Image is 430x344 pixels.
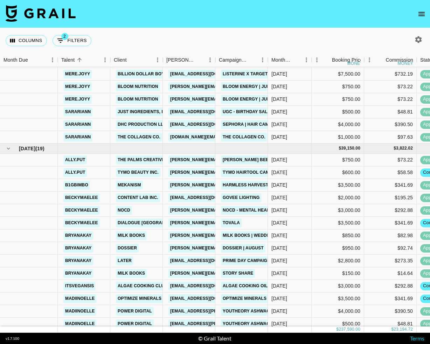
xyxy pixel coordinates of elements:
[116,133,162,142] a: The Collagen Co.
[198,335,231,342] div: © Grail Talent
[116,307,154,316] a: Power Digital
[312,192,364,204] div: $2,000.00
[110,53,163,67] div: Client
[63,168,87,177] a: ally.put
[63,307,96,316] a: madiinoelle
[168,244,283,253] a: [PERSON_NAME][EMAIL_ADDRESS][DOMAIN_NAME]
[364,305,417,318] div: $390.50
[63,181,90,190] a: b1gbimbo
[339,326,360,332] div: 237,590.00
[28,55,38,65] button: Sort
[301,55,312,65] button: Menu
[127,55,137,65] button: Sort
[6,336,19,341] div: v 1.7.100
[271,308,287,315] div: Aug '25
[19,145,35,152] span: [DATE]
[168,319,283,328] a: [EMAIL_ADDRESS][PERSON_NAME][DOMAIN_NAME]
[4,144,13,153] button: hide children
[168,108,247,116] a: [EMAIL_ADDRESS][DOMAIN_NAME]
[397,61,413,66] div: money
[312,179,364,192] div: $3,500.00
[116,95,160,104] a: Bloom Nutrition
[312,106,364,118] div: $500.00
[396,145,413,151] div: 3,822.02
[364,318,417,330] div: $48.81
[268,53,312,67] div: Month Due
[116,156,166,164] a: The Palms Creative
[116,244,139,253] a: Dossier
[168,294,247,303] a: [EMAIL_ADDRESS][DOMAIN_NAME]
[63,206,100,215] a: beckymaelee
[168,282,247,290] a: [EMAIL_ADDRESS][DOMAIN_NAME]
[394,145,396,151] div: $
[271,320,287,327] div: Aug '25
[364,93,417,106] div: $73.22
[341,145,360,151] div: 39,150.00
[221,219,242,227] a: Tovala
[116,231,147,240] a: Milk Books
[364,179,417,192] div: $341.69
[364,267,417,280] div: $14.64
[312,217,364,229] div: $3,500.00
[4,53,28,67] div: Month Due
[312,229,364,242] div: $850.00
[271,207,287,214] div: Aug '25
[168,181,319,190] a: [PERSON_NAME][EMAIL_ADDRESS][PERSON_NAME][DOMAIN_NAME]
[221,168,284,177] a: TYMO Hairtool Campaign
[312,293,364,305] div: $3,500.00
[271,270,287,277] div: Aug '25
[221,307,287,316] a: Youtheory Ashwagandha
[312,55,322,65] button: Menu
[271,232,287,239] div: Aug '25
[116,181,143,190] a: Mekanism
[221,269,255,278] a: Story Share
[63,193,100,202] a: beckymaelee
[116,294,163,303] a: Optimize Minerals
[221,193,261,202] a: Govee Lighting
[271,219,287,226] div: Aug '25
[394,326,413,332] div: 23,194.72
[168,82,283,91] a: [PERSON_NAME][EMAIL_ADDRESS][DOMAIN_NAME]
[221,206,277,215] a: NOCD - Mental Health
[312,267,364,280] div: $150.00
[391,326,394,332] div: $
[116,269,147,278] a: Milk Books
[271,133,287,140] div: Jul '25
[221,231,293,240] a: Milk Books | Wedding Album
[364,280,417,293] div: $292.88
[63,231,93,240] a: bryanakay
[152,55,163,65] button: Menu
[312,204,364,217] div: $3,000.00
[116,108,172,116] a: Just Ingredients, Inc.
[332,53,363,67] div: Booking Price
[271,156,287,163] div: Aug '25
[364,154,417,166] div: $73.22
[63,319,96,328] a: madiinoelle
[168,95,283,104] a: [PERSON_NAME][EMAIL_ADDRESS][DOMAIN_NAME]
[312,242,364,255] div: $950.00
[168,120,247,129] a: [EMAIL_ADDRESS][DOMAIN_NAME]
[63,108,92,116] a: sarariann
[63,269,93,278] a: bryanakay
[271,181,287,188] div: Aug '25
[271,245,287,252] div: Aug '25
[271,70,287,77] div: Jul '25
[271,121,287,128] div: Jul '25
[271,96,287,103] div: Jul '25
[312,131,364,144] div: $1,000.00
[364,166,417,179] div: $58.58
[6,5,76,22] img: Grail Talent
[168,231,319,240] a: [PERSON_NAME][EMAIL_ADDRESS][PERSON_NAME][DOMAIN_NAME]
[312,93,364,106] div: $750.00
[364,131,417,144] div: $97.63
[271,295,287,302] div: Aug '25
[271,53,291,67] div: Month Due
[364,204,417,217] div: $292.88
[61,33,68,40] span: 2
[291,55,301,65] button: Sort
[195,55,205,65] button: Sort
[63,256,93,265] a: bryanakay
[364,242,417,255] div: $92.74
[63,95,92,104] a: mere.joyy
[53,35,91,46] button: Show filters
